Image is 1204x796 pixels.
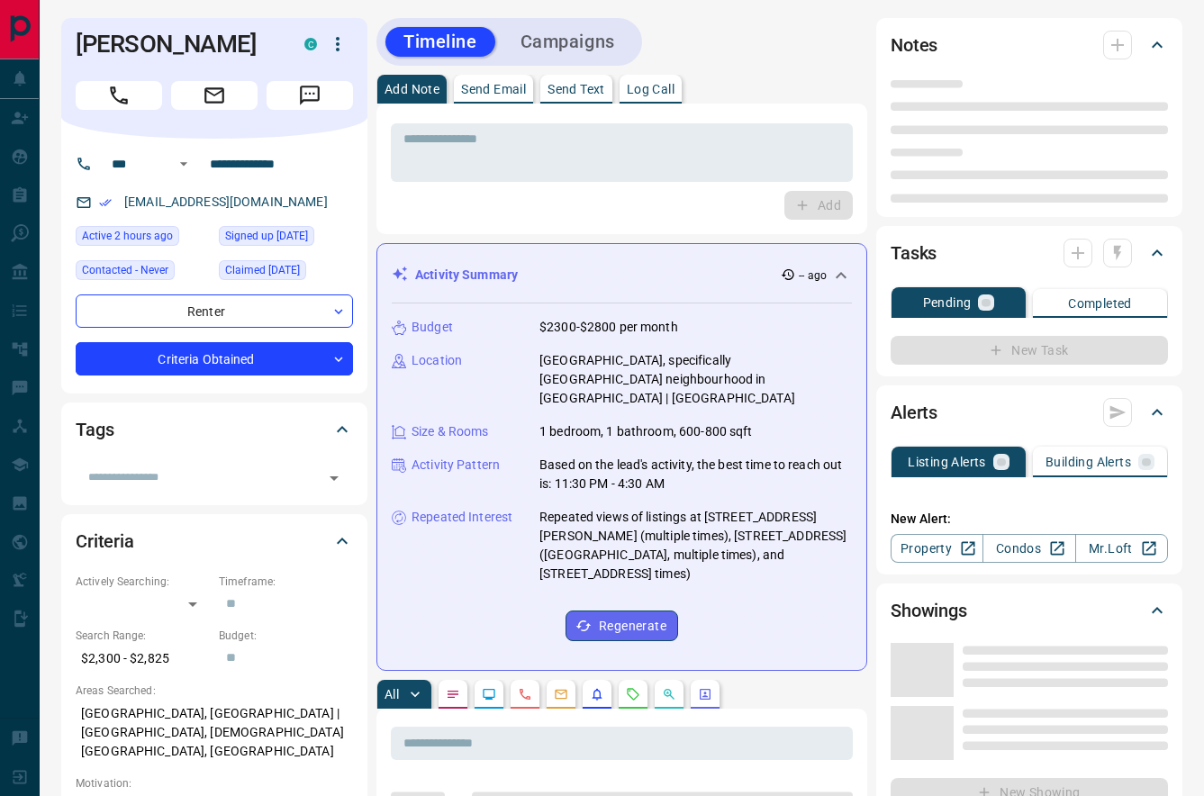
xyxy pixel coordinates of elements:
[539,351,852,408] p: [GEOGRAPHIC_DATA], specifically [GEOGRAPHIC_DATA] neighbourhood in [GEOGRAPHIC_DATA] | [GEOGRAPHI...
[539,456,852,493] p: Based on the lead's activity, the best time to reach out is: 11:30 PM - 4:30 AM
[385,27,495,57] button: Timeline
[219,574,353,590] p: Timeframe:
[82,261,168,279] span: Contacted - Never
[891,23,1168,67] div: Notes
[548,83,605,95] p: Send Text
[554,687,568,701] svg: Emails
[76,775,353,791] p: Motivation:
[415,266,518,285] p: Activity Summary
[891,231,1168,275] div: Tasks
[321,466,347,491] button: Open
[698,687,712,701] svg: Agent Actions
[908,456,986,468] p: Listing Alerts
[626,687,640,701] svg: Requests
[412,318,453,337] p: Budget
[219,628,353,644] p: Budget:
[76,342,353,375] div: Criteria Obtained
[1046,456,1131,468] p: Building Alerts
[482,687,496,701] svg: Lead Browsing Activity
[82,227,173,245] span: Active 2 hours ago
[392,258,852,292] div: Activity Summary-- ago
[225,261,300,279] span: Claimed [DATE]
[219,226,353,251] div: Wed May 05 2021
[891,239,937,267] h2: Tasks
[627,83,674,95] p: Log Call
[76,226,210,251] div: Tue Oct 14 2025
[539,508,852,583] p: Repeated views of listings at [STREET_ADDRESS][PERSON_NAME] (multiple times), [STREET_ADDRESS] ([...
[304,38,317,50] div: condos.ca
[76,699,353,766] p: [GEOGRAPHIC_DATA], [GEOGRAPHIC_DATA] | [GEOGRAPHIC_DATA], [DEMOGRAPHIC_DATA][GEOGRAPHIC_DATA], [G...
[590,687,604,701] svg: Listing Alerts
[171,81,258,110] span: Email
[76,527,134,556] h2: Criteria
[891,589,1168,632] div: Showings
[76,294,353,328] div: Renter
[76,408,353,451] div: Tags
[412,351,462,370] p: Location
[76,574,210,590] p: Actively Searching:
[566,611,678,641] button: Regenerate
[173,153,195,175] button: Open
[412,508,512,527] p: Repeated Interest
[502,27,633,57] button: Campaigns
[99,196,112,209] svg: Email Verified
[76,415,113,444] h2: Tags
[891,398,937,427] h2: Alerts
[982,534,1075,563] a: Condos
[1068,297,1132,310] p: Completed
[891,510,1168,529] p: New Alert:
[446,687,460,701] svg: Notes
[76,628,210,644] p: Search Range:
[76,520,353,563] div: Criteria
[891,596,967,625] h2: Showings
[891,534,983,563] a: Property
[267,81,353,110] span: Message
[385,688,399,701] p: All
[219,260,353,285] div: Thu May 06 2021
[412,422,489,441] p: Size & Rooms
[461,83,526,95] p: Send Email
[124,194,328,209] a: [EMAIL_ADDRESS][DOMAIN_NAME]
[923,296,972,309] p: Pending
[891,391,1168,434] div: Alerts
[76,644,210,674] p: $2,300 - $2,825
[76,683,353,699] p: Areas Searched:
[76,81,162,110] span: Call
[891,31,937,59] h2: Notes
[539,422,753,441] p: 1 bedroom, 1 bathroom, 600-800 sqft
[799,267,827,284] p: -- ago
[662,687,676,701] svg: Opportunities
[539,318,678,337] p: $2300-$2800 per month
[518,687,532,701] svg: Calls
[412,456,500,475] p: Activity Pattern
[76,30,277,59] h1: [PERSON_NAME]
[385,83,439,95] p: Add Note
[1075,534,1168,563] a: Mr.Loft
[225,227,308,245] span: Signed up [DATE]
